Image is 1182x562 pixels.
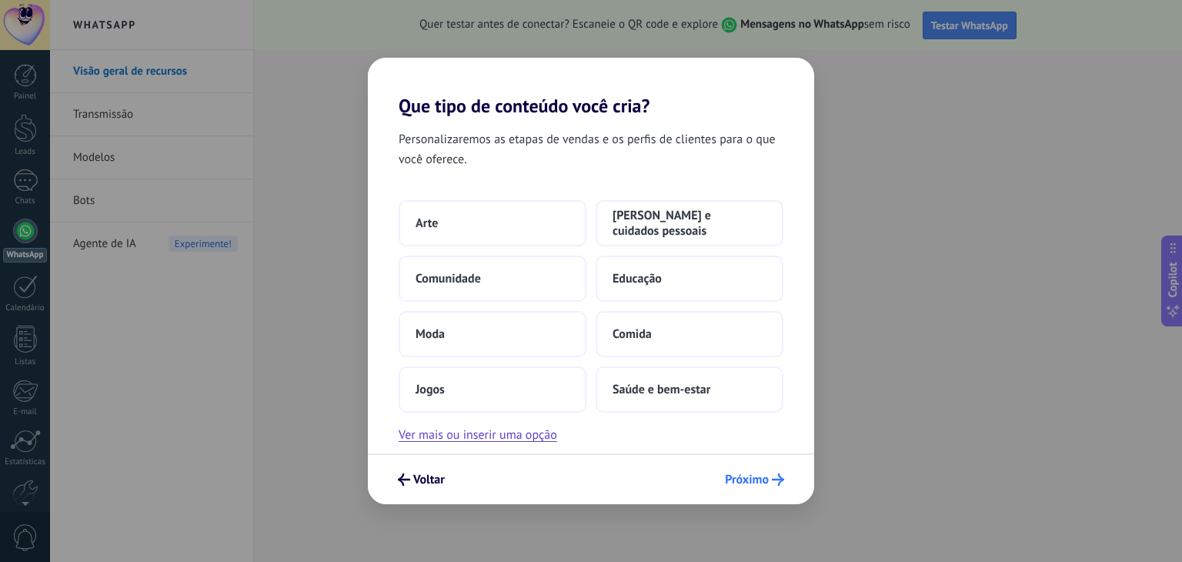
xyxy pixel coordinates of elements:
button: Voltar [391,467,452,493]
span: [PERSON_NAME] e cuidados pessoais [613,208,766,239]
span: Jogos [416,382,445,397]
span: Voltar [413,474,445,485]
span: Educação [613,271,662,286]
h2: Que tipo de conteúdo você cria? [368,58,814,117]
button: Próximo [718,467,791,493]
button: Ver mais ou inserir uma opção [399,425,557,445]
button: [PERSON_NAME] e cuidados pessoais [596,200,783,246]
button: Jogos [399,366,586,413]
button: Arte [399,200,586,246]
span: Comida [613,326,652,342]
button: Comunidade [399,256,586,302]
span: Próximo [725,474,769,485]
span: Arte [416,216,438,231]
button: Comida [596,311,783,357]
span: Moda [416,326,445,342]
button: Moda [399,311,586,357]
span: Personalizaremos as etapas de vendas e os perfis de clientes para o que você oferece. [399,129,783,169]
span: Comunidade [416,271,481,286]
span: Saúde e bem-estar [613,382,710,397]
button: Saúde e bem-estar [596,366,783,413]
button: Educação [596,256,783,302]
